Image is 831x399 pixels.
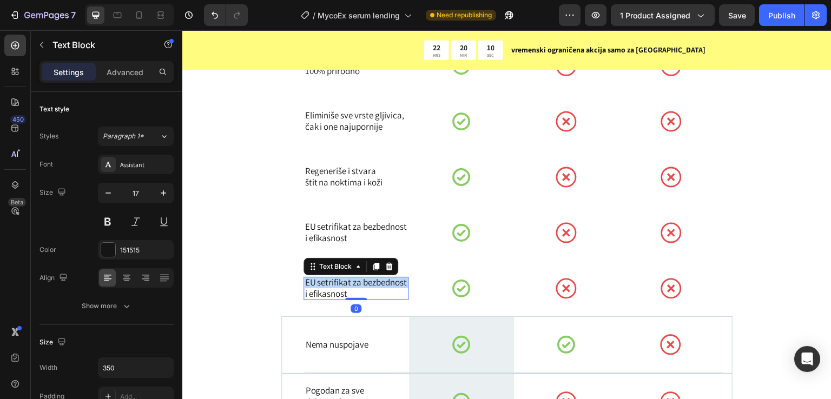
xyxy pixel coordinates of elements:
[318,10,400,21] span: MycoEx serum lending
[10,115,26,124] div: 450
[39,159,53,169] div: Font
[82,301,132,311] div: Show more
[728,11,746,20] span: Save
[71,9,76,22] p: 7
[39,104,69,114] div: Text style
[54,66,84,78] p: Settings
[123,366,226,377] p: delove tela,
[620,10,690,21] span: 1 product assigned
[611,4,715,26] button: 1 product assigned
[52,38,144,51] p: Text Block
[107,66,143,78] p: Advanced
[768,10,795,21] div: Publish
[794,346,820,372] div: Open Intercom Messenger
[759,4,804,26] button: Publish
[39,131,58,141] div: Styles
[98,127,174,146] button: Paragraph 1*
[313,10,315,21] span: /
[103,131,144,141] span: Paragraph 1*
[39,363,57,373] div: Width
[39,296,174,316] button: Show more
[719,4,755,26] button: Save
[437,10,492,20] span: Need republishing
[39,335,68,350] div: Size
[4,4,81,26] button: 7
[98,358,173,377] input: Auto
[39,271,70,285] div: Align
[8,198,26,207] div: Beta
[120,245,171,255] div: 151515
[39,245,56,255] div: Color
[182,30,831,399] iframe: Design area
[204,4,248,26] div: Undo/Redo
[120,160,171,170] div: Assistant
[39,185,68,200] div: Size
